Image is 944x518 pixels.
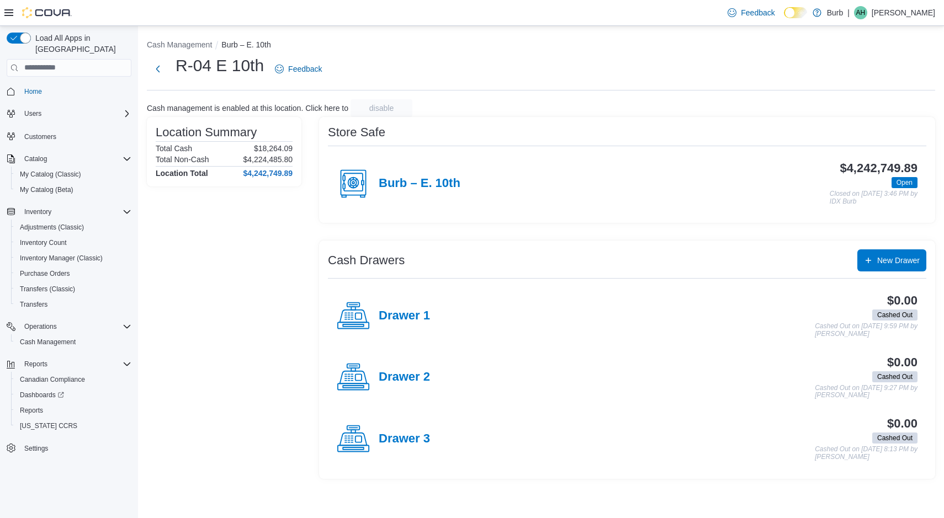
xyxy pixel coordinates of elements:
[379,177,460,191] h4: Burb – E. 10th
[20,170,81,179] span: My Catalog (Classic)
[15,168,131,181] span: My Catalog (Classic)
[887,294,918,307] h3: $0.00
[147,40,212,49] button: Cash Management
[11,403,136,418] button: Reports
[147,39,935,52] nav: An example of EuiBreadcrumbs
[877,433,913,443] span: Cashed Out
[328,254,405,267] h3: Cash Drawers
[20,130,61,143] a: Customers
[11,250,136,266] button: Inventory Manager (Classic)
[15,282,79,296] a: Transfers (Classic)
[147,104,348,113] p: Cash management is enabled at this location. Click here to
[723,2,779,24] a: Feedback
[15,183,78,196] a: My Catalog (Beta)
[857,249,926,271] button: New Drawer
[15,252,131,265] span: Inventory Manager (Classic)
[15,404,131,417] span: Reports
[24,154,47,163] span: Catalog
[20,357,131,371] span: Reports
[351,99,412,117] button: disable
[2,356,136,372] button: Reports
[20,338,76,346] span: Cash Management
[15,335,80,349] a: Cash Management
[20,320,61,333] button: Operations
[156,126,257,139] h3: Location Summary
[156,144,192,153] h6: Total Cash
[15,335,131,349] span: Cash Management
[379,309,430,323] h4: Drawer 1
[15,298,131,311] span: Transfers
[815,446,918,461] p: Cashed Out on [DATE] 8:13 PM by [PERSON_NAME]
[156,155,209,164] h6: Total Non-Cash
[15,419,131,432] span: Washington CCRS
[156,169,208,178] h4: Location Total
[20,129,131,143] span: Customers
[15,236,71,249] a: Inventory Count
[15,373,131,386] span: Canadian Compliance
[15,298,52,311] a: Transfers
[20,406,43,415] span: Reports
[24,360,47,369] span: Reports
[11,281,136,297] button: Transfers (Classic)
[11,220,136,235] button: Adjustments (Classic)
[872,6,935,19] p: [PERSON_NAME]
[379,432,430,446] h4: Drawer 3
[15,221,131,234] span: Adjustments (Classic)
[31,33,131,55] span: Load All Apps in [GEOGRAPHIC_DATA]
[840,162,918,175] h3: $4,242,749.89
[221,40,271,49] button: Burb – E. 10th
[15,168,86,181] a: My Catalog (Classic)
[15,221,88,234] a: Adjustments (Classic)
[2,319,136,334] button: Operations
[11,266,136,281] button: Purchase Orders
[20,84,131,98] span: Home
[2,128,136,144] button: Customers
[20,238,67,247] span: Inventory Count
[892,177,918,188] span: Open
[856,6,866,19] span: AH
[20,107,46,120] button: Users
[20,357,52,371] button: Reports
[24,87,42,96] span: Home
[15,267,131,280] span: Purchase Orders
[254,144,293,153] p: $18,264.09
[897,178,913,188] span: Open
[7,79,131,485] nav: Complex example
[11,372,136,387] button: Canadian Compliance
[22,7,72,18] img: Cova
[11,167,136,182] button: My Catalog (Classic)
[887,417,918,430] h3: $0.00
[20,223,84,232] span: Adjustments (Classic)
[741,7,775,18] span: Feedback
[877,310,913,320] span: Cashed Out
[15,282,131,296] span: Transfers (Classic)
[20,320,131,333] span: Operations
[2,151,136,167] button: Catalog
[815,385,918,399] p: Cashed Out on [DATE] 9:27 PM by [PERSON_NAME]
[15,388,68,402] a: Dashboards
[20,269,70,278] span: Purchase Orders
[15,373,89,386] a: Canadian Compliance
[20,152,131,165] span: Catalog
[815,323,918,338] p: Cashed Out on [DATE] 9:59 PM by [PERSON_NAME]
[784,7,807,19] input: Dark Mode
[243,155,293,164] p: $4,224,485.80
[20,375,85,384] span: Canadian Compliance
[24,109,41,118] span: Users
[20,442,52,455] a: Settings
[147,58,169,80] button: Next
[24,132,56,141] span: Customers
[379,370,430,385] h4: Drawer 2
[11,235,136,250] button: Inventory Count
[11,182,136,197] button: My Catalog (Beta)
[20,85,46,98] a: Home
[20,205,56,218] button: Inventory
[15,183,131,196] span: My Catalog (Beta)
[847,6,850,19] p: |
[20,205,131,218] span: Inventory
[176,55,264,77] h1: R-04 E 10th
[15,236,131,249] span: Inventory Count
[872,432,918,444] span: Cashed Out
[2,83,136,99] button: Home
